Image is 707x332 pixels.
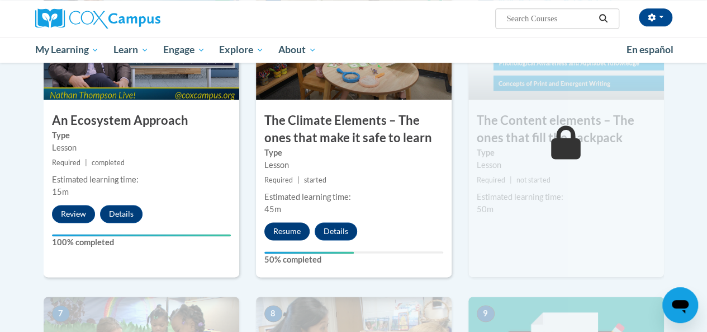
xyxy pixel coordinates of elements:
div: Lesson [477,159,656,171]
a: My Learning [28,37,107,63]
div: Estimated learning time: [264,191,443,203]
span: Engage [163,43,205,57]
span: About [278,43,316,57]
span: | [85,158,87,167]
label: 50% completed [264,254,443,266]
button: Details [315,222,357,240]
button: Review [52,205,95,223]
span: Required [264,176,293,184]
label: 100% completed [52,236,231,249]
label: Type [52,129,231,142]
span: Learn [113,43,149,57]
span: 50m [477,204,494,214]
span: | [297,176,300,184]
label: Type [477,147,656,159]
div: Lesson [264,159,443,171]
span: 9 [477,305,495,322]
span: 15m [52,187,69,197]
a: Explore [212,37,271,63]
span: 7 [52,305,70,322]
button: Details [100,205,143,223]
a: En español [619,38,681,62]
span: started [304,176,326,184]
h3: The Climate Elements – The ones that make it safe to learn [256,112,452,147]
div: Main menu [27,37,681,63]
div: Estimated learning time: [477,191,656,203]
button: Account Settings [639,8,672,26]
span: Required [477,176,505,184]
button: Resume [264,222,310,240]
a: About [271,37,324,63]
div: Lesson [52,142,231,154]
label: Type [264,147,443,159]
a: Cox Campus [35,8,236,29]
span: My Learning [35,43,99,57]
div: Estimated learning time: [52,174,231,186]
iframe: Button to launch messaging window [662,287,698,323]
span: En español [627,44,673,55]
h3: The Content elements – The ones that fill the backpack [468,112,664,147]
span: | [510,176,512,184]
span: 8 [264,305,282,322]
span: completed [92,158,125,167]
span: Explore [219,43,264,57]
a: Engage [156,37,212,63]
input: Search Courses [505,12,595,25]
span: 45m [264,204,281,214]
img: Cox Campus [35,8,160,29]
div: Your progress [52,234,231,236]
div: Your progress [264,251,354,254]
button: Search [595,12,611,25]
h3: An Ecosystem Approach [44,112,239,129]
span: Required [52,158,80,167]
a: Learn [106,37,156,63]
span: not started [516,176,551,184]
